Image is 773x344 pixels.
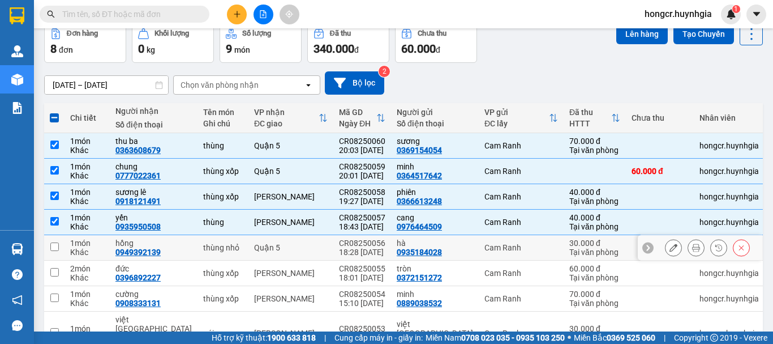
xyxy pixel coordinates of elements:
[10,11,27,23] span: Gửi:
[397,108,473,117] div: Người gửi
[181,79,259,91] div: Chọn văn phòng nhận
[67,29,98,37] div: Đơn hàng
[10,7,24,24] img: logo-vxr
[569,137,620,146] div: 70.000 đ
[97,11,124,23] span: Nhận:
[226,42,232,56] span: 9
[569,273,620,282] div: Tại văn phòng
[70,248,104,257] div: Khác
[254,141,328,150] div: Quận 5
[254,108,319,117] div: VP nhận
[115,188,192,197] div: sương lê
[44,22,126,63] button: Đơn hàng8đơn
[254,119,319,128] div: ĐC giao
[70,222,104,231] div: Khác
[664,332,665,344] span: |
[699,218,759,227] div: hongcr.huynhgia
[115,239,192,248] div: hồng
[70,264,104,273] div: 2 món
[70,213,104,222] div: 1 món
[304,80,313,90] svg: open
[115,290,192,299] div: cường
[569,248,620,257] div: Tại văn phòng
[339,108,376,117] div: Mã GD
[132,22,214,63] button: Khối lượng0kg
[70,146,104,155] div: Khác
[70,290,104,299] div: 1 món
[397,119,473,128] div: Số điện thoại
[115,120,192,129] div: Số điện thoại
[12,269,23,280] span: question-circle
[254,5,273,24] button: file-add
[115,171,161,180] div: 0777022361
[11,102,23,114] img: solution-icon
[115,273,161,282] div: 0396892227
[673,24,734,44] button: Tạo Chuyến
[12,295,23,305] span: notification
[569,108,611,117] div: Đã thu
[97,10,176,23] div: Quận 5
[632,167,688,176] div: 60.000 đ
[70,197,104,206] div: Khác
[12,320,23,331] span: message
[395,22,477,63] button: Chưa thu60.000đ
[665,239,682,256] div: Sửa đơn hàng
[569,290,620,299] div: 70.000 đ
[569,222,620,231] div: Tại văn phòng
[314,42,354,56] span: 340.000
[699,329,759,338] div: hongcr.huynhgia
[280,5,299,24] button: aim
[746,5,766,24] button: caret-down
[70,188,104,197] div: 1 món
[334,332,423,344] span: Cung cấp máy in - giấy in:
[234,45,250,54] span: món
[339,119,376,128] div: Ngày ĐH
[616,24,668,44] button: Lên hàng
[248,103,333,133] th: Toggle SortBy
[339,290,385,299] div: CR08250054
[339,137,385,146] div: CR08250060
[138,42,144,56] span: 0
[484,141,558,150] div: Cam Ranh
[154,29,189,37] div: Khối lượng
[242,29,271,37] div: Số lượng
[97,23,176,37] div: thu ba
[330,29,351,37] div: Đã thu
[11,243,23,255] img: warehouse-icon
[569,264,620,273] div: 60.000 đ
[10,37,89,53] div: 0369154054
[569,188,620,197] div: 40.000 đ
[734,5,738,13] span: 1
[632,113,688,122] div: Chưa thu
[203,119,243,128] div: Ghi chú
[418,29,446,37] div: Chưa thu
[436,45,440,54] span: đ
[574,332,655,344] span: Miền Bắc
[397,239,473,248] div: hà
[254,243,328,252] div: Quận 5
[569,239,620,248] div: 30.000 đ
[220,22,302,63] button: Số lượng9món
[324,332,326,344] span: |
[339,162,385,171] div: CR08250059
[11,74,23,86] img: warehouse-icon
[484,243,558,252] div: Cam Ranh
[115,146,161,155] div: 0363608679
[115,213,192,222] div: yến
[108,79,123,95] span: SL
[607,333,655,342] strong: 0369 525 060
[699,269,759,278] div: hongcr.huynhgia
[203,167,243,176] div: thùng xốp
[47,10,55,18] span: search
[699,113,759,122] div: Nhân viên
[699,192,759,201] div: hongcr.huynhgia
[8,61,43,73] span: Đã thu :
[147,45,155,54] span: kg
[484,218,558,227] div: Cam Ranh
[10,23,89,37] div: sương
[203,269,243,278] div: thùng xốp
[115,162,192,171] div: chung
[484,294,558,303] div: Cam Ranh
[115,222,161,231] div: 0935950508
[254,269,328,278] div: [PERSON_NAME]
